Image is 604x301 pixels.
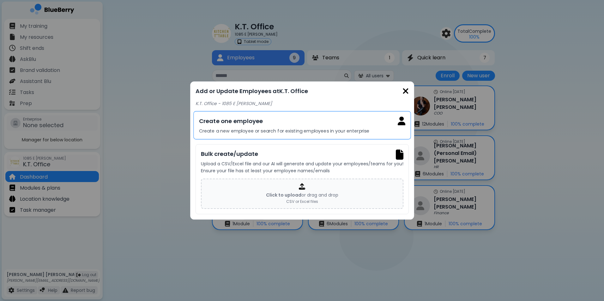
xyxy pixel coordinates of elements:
[199,128,405,134] p: Create a new employee or search for existing employees in your enterprise
[266,192,301,198] span: Click to upload
[266,192,338,198] p: or drag and drop
[396,150,403,160] img: Bulk create/update
[286,199,318,204] p: CSV or Excel files
[299,183,305,190] img: upload
[397,116,405,125] img: Single employee
[196,87,409,96] p: Add or Update Employees at K.T. Office
[402,87,409,95] img: close icon
[201,150,403,158] h3: Bulk create/update
[201,168,403,174] p: Ensure your file has at least your employee names/emails
[196,101,409,106] p: K.T. Office - 1085 E [PERSON_NAME]
[199,116,405,126] h3: Create one employee
[201,161,403,167] p: Upload a CSV/Excel file and our AI will generate and update your employees/teams for you!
